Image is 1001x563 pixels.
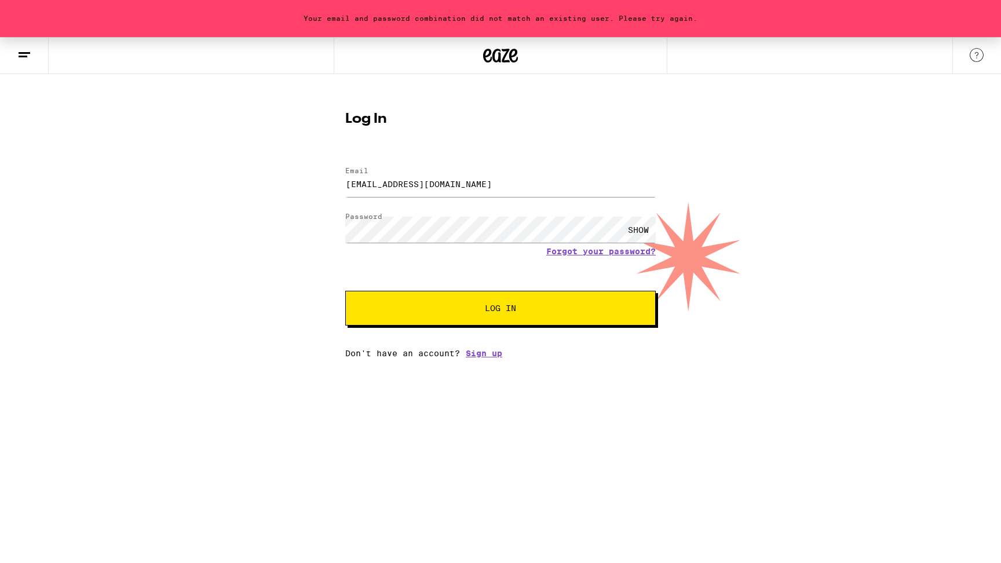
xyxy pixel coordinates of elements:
div: Don't have an account? [345,349,656,358]
a: Forgot your password? [546,247,656,256]
h1: Log In [345,112,656,126]
a: Sign up [466,349,502,358]
span: Hi. Need any help? [7,8,83,17]
input: Email [345,171,656,197]
label: Email [345,167,368,174]
label: Password [345,213,382,220]
button: Log In [345,291,656,326]
div: SHOW [621,217,656,243]
span: Log In [485,304,516,312]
